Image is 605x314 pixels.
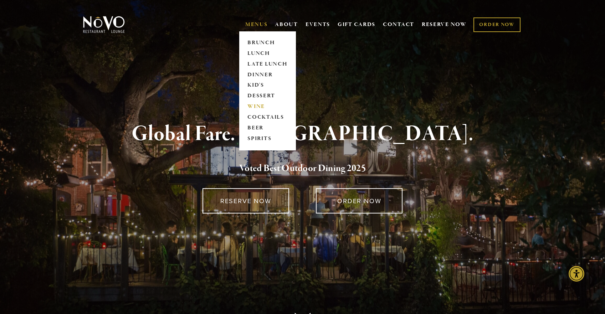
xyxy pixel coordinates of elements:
[82,16,126,34] img: Novo Restaurant &amp; Lounge
[245,102,290,112] a: WINE
[383,18,414,31] a: CONTACT
[275,21,298,28] a: ABOUT
[245,91,290,102] a: DESSERT
[245,48,290,59] a: LUNCH
[245,80,290,91] a: KID'S
[569,266,584,282] div: Accessibility Menu
[245,70,290,80] a: DINNER
[245,112,290,123] a: COCKTAILS
[473,17,520,32] a: ORDER NOW
[202,188,289,213] a: RESERVE NOW
[95,161,511,176] h2: 5
[245,37,290,48] a: BRUNCH
[306,21,330,28] a: EVENTS
[132,120,473,148] strong: Global Fare. [GEOGRAPHIC_DATA].
[239,162,361,176] a: Voted Best Outdoor Dining 202
[316,188,403,213] a: ORDER NOW
[245,21,268,28] a: MENUS
[422,18,467,31] a: RESERVE NOW
[245,123,290,134] a: BEER
[245,59,290,70] a: LATE LUNCH
[245,134,290,144] a: SPIRITS
[338,18,375,31] a: GIFT CARDS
